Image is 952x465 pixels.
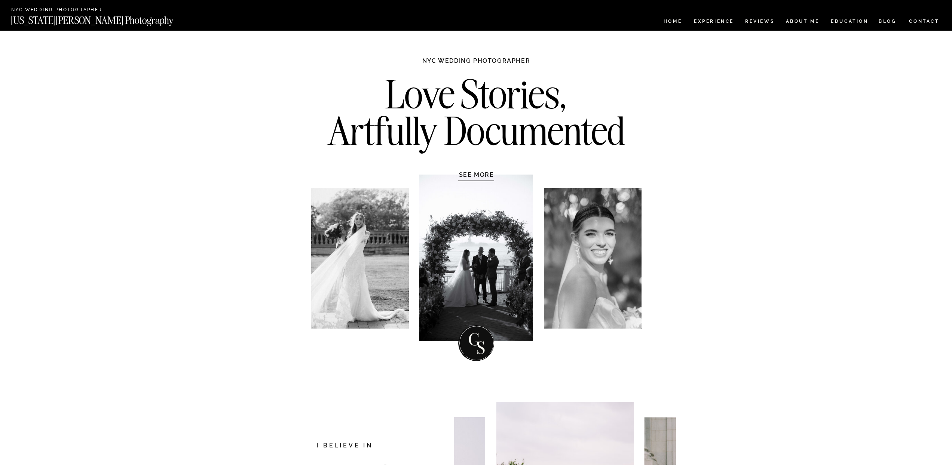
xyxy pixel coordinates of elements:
h1: NYC WEDDING PHOTOGRAPHER [406,57,547,72]
h2: I believe in [277,441,413,451]
a: BLOG [879,19,897,25]
a: [US_STATE][PERSON_NAME] Photography [11,15,199,22]
a: EDUCATION [830,19,869,25]
h2: Love Stories, Artfully Documented [319,76,633,154]
a: CONTACT [909,17,940,25]
a: HOME [662,19,683,25]
a: SEE MORE [441,171,512,178]
a: ABOUT ME [786,19,820,25]
a: REVIEWS [745,19,773,25]
a: Experience [694,19,733,25]
a: NYC Wedding Photographer [11,7,124,13]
